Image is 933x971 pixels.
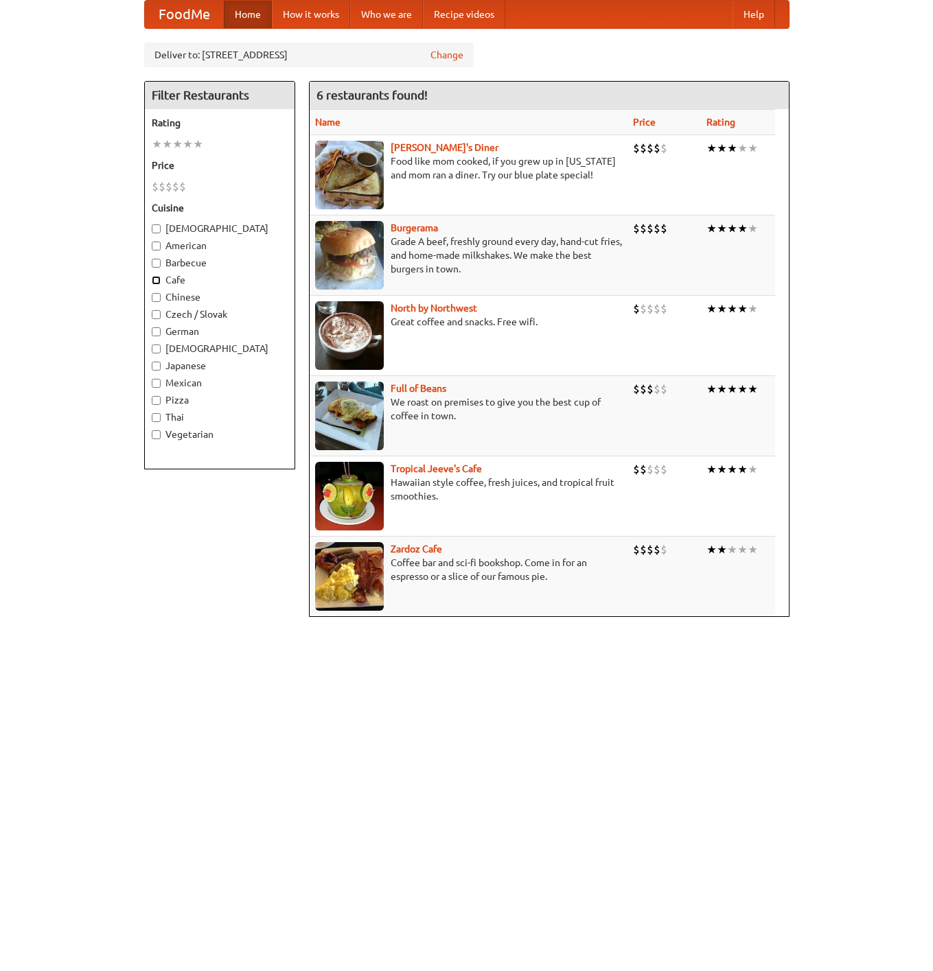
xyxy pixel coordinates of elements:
[315,141,384,209] img: sallys.jpg
[152,222,288,235] label: [DEMOGRAPHIC_DATA]
[737,462,748,477] li: ★
[654,221,660,236] li: $
[165,179,172,194] li: $
[727,542,737,557] li: ★
[315,235,622,276] p: Grade A beef, freshly ground every day, hand-cut fries, and home-made milkshakes. We make the bes...
[660,301,667,316] li: $
[224,1,272,28] a: Home
[152,137,162,152] li: ★
[315,154,622,182] p: Food like mom cooked, if you grew up in [US_STATE] and mom ran a diner. Try our blue plate special!
[430,48,463,62] a: Change
[633,382,640,397] li: $
[162,137,172,152] li: ★
[633,462,640,477] li: $
[654,301,660,316] li: $
[315,117,341,128] a: Name
[706,301,717,316] li: ★
[647,462,654,477] li: $
[316,89,428,102] ng-pluralize: 6 restaurants found!
[640,221,647,236] li: $
[315,462,384,530] img: jeeves.jpg
[654,542,660,557] li: $
[315,556,622,583] p: Coffee bar and sci-fi bookshop. Come in for an espresso or a slice of our famous pie.
[660,141,667,156] li: $
[152,344,161,353] input: [DEMOGRAPHIC_DATA]
[654,382,660,397] li: $
[717,301,727,316] li: ★
[737,141,748,156] li: ★
[717,221,727,236] li: ★
[660,542,667,557] li: $
[152,224,161,233] input: [DEMOGRAPHIC_DATA]
[633,141,640,156] li: $
[647,221,654,236] li: $
[647,542,654,557] li: $
[315,315,622,329] p: Great coffee and snacks. Free wifi.
[391,463,482,474] b: Tropical Jeeve's Cafe
[152,201,288,215] h5: Cuisine
[152,307,288,321] label: Czech / Slovak
[152,116,288,130] h5: Rating
[152,239,288,253] label: American
[152,293,161,302] input: Chinese
[315,301,384,370] img: north.jpg
[152,276,161,285] input: Cafe
[706,382,717,397] li: ★
[391,222,438,233] a: Burgerama
[748,462,758,477] li: ★
[391,383,446,394] b: Full of Beans
[660,221,667,236] li: $
[640,301,647,316] li: $
[717,462,727,477] li: ★
[737,221,748,236] li: ★
[706,117,735,128] a: Rating
[152,428,288,441] label: Vegetarian
[727,462,737,477] li: ★
[654,462,660,477] li: $
[152,159,288,172] h5: Price
[152,327,161,336] input: German
[640,382,647,397] li: $
[660,382,667,397] li: $
[633,542,640,557] li: $
[144,43,474,67] div: Deliver to: [STREET_ADDRESS]
[172,179,179,194] li: $
[152,376,288,390] label: Mexican
[706,221,717,236] li: ★
[152,410,288,424] label: Thai
[748,382,758,397] li: ★
[391,303,477,314] b: North by Northwest
[727,141,737,156] li: ★
[737,301,748,316] li: ★
[733,1,775,28] a: Help
[152,379,161,388] input: Mexican
[152,256,288,270] label: Barbecue
[315,221,384,290] img: burgerama.jpg
[152,393,288,407] label: Pizza
[350,1,423,28] a: Who we are
[152,325,288,338] label: German
[315,395,622,423] p: We roast on premises to give you the best cup of coffee in town.
[152,396,161,405] input: Pizza
[727,301,737,316] li: ★
[152,310,161,319] input: Czech / Slovak
[647,382,654,397] li: $
[152,290,288,304] label: Chinese
[145,82,295,109] h4: Filter Restaurants
[179,179,186,194] li: $
[717,141,727,156] li: ★
[640,462,647,477] li: $
[633,117,656,128] a: Price
[660,462,667,477] li: $
[152,342,288,355] label: [DEMOGRAPHIC_DATA]
[640,542,647,557] li: $
[183,137,193,152] li: ★
[748,542,758,557] li: ★
[633,221,640,236] li: $
[748,141,758,156] li: ★
[152,413,161,422] input: Thai
[315,476,622,503] p: Hawaiian style coffee, fresh juices, and tropical fruit smoothies.
[423,1,505,28] a: Recipe videos
[391,142,498,153] b: [PERSON_NAME]'s Diner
